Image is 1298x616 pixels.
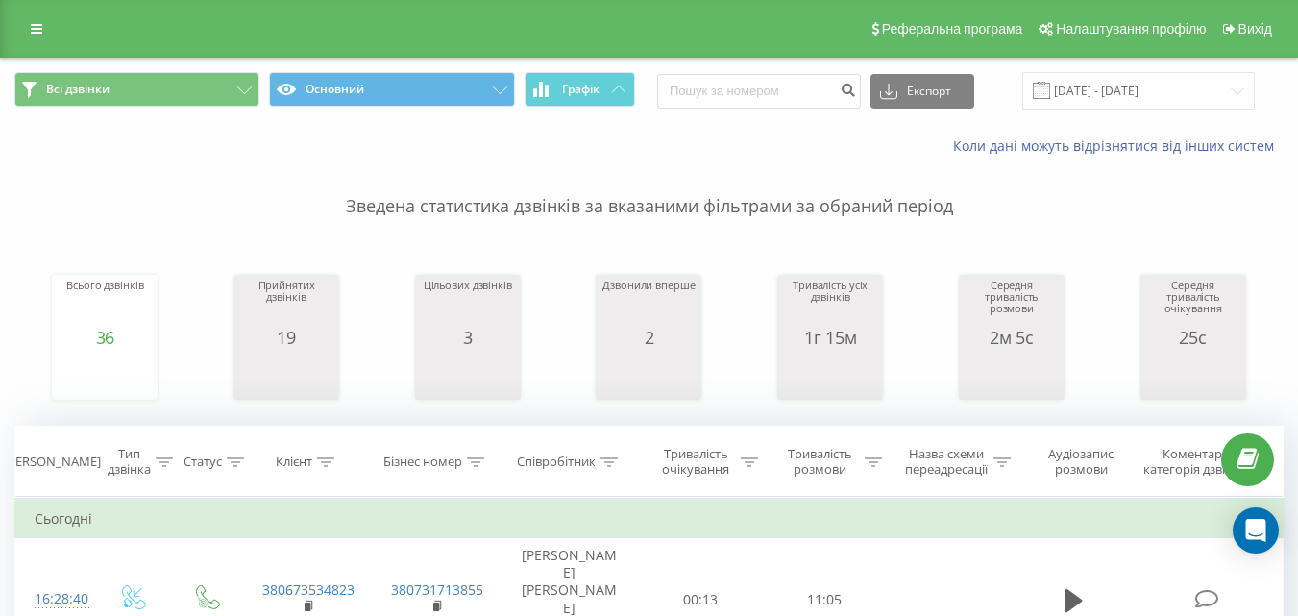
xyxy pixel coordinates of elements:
[383,455,462,471] div: Бізнес номер
[1145,280,1241,328] div: Середня тривалість очікування
[14,156,1284,219] p: Зведена статистика дзвінків за вказаними фільтрами за обраний період
[276,455,312,471] div: Клієнт
[424,328,512,347] div: 3
[870,74,974,109] button: Експорт
[780,446,860,479] div: Тривалість розмови
[424,280,512,328] div: Цільових дзвінків
[562,83,600,96] span: Графік
[14,72,259,107] button: Всі дзвінки
[184,455,222,471] div: Статус
[238,328,334,347] div: 19
[657,74,861,109] input: Пошук за номером
[517,455,596,471] div: Співробітник
[964,328,1060,347] div: 2м 5с
[904,446,989,479] div: Назва схеми переадресації
[66,328,143,347] div: 36
[108,446,151,479] div: Тип дзвінка
[1233,507,1279,554] div: Open Intercom Messenger
[4,455,101,471] div: [PERSON_NAME]
[1145,328,1241,347] div: 25с
[1139,446,1251,479] div: Коментар/категорія дзвінка
[391,580,483,599] a: 380731713855
[66,280,143,328] div: Всього дзвінків
[602,280,695,328] div: Дзвонили вперше
[782,328,878,347] div: 1г 15м
[656,446,736,479] div: Тривалість очікування
[964,280,1060,328] div: Середня тривалість розмови
[1056,21,1206,37] span: Налаштування профілю
[46,82,110,97] span: Всі дзвінки
[525,72,635,107] button: Графік
[15,500,1284,538] td: Сьогодні
[882,21,1023,37] span: Реферальна програма
[602,328,695,347] div: 2
[1238,21,1272,37] span: Вихід
[269,72,514,107] button: Основний
[953,136,1284,155] a: Коли дані можуть відрізнятися вiд інших систем
[262,580,355,599] a: 380673534823
[782,280,878,328] div: Тривалість усіх дзвінків
[1033,446,1130,479] div: Аудіозапис розмови
[238,280,334,328] div: Прийнятих дзвінків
